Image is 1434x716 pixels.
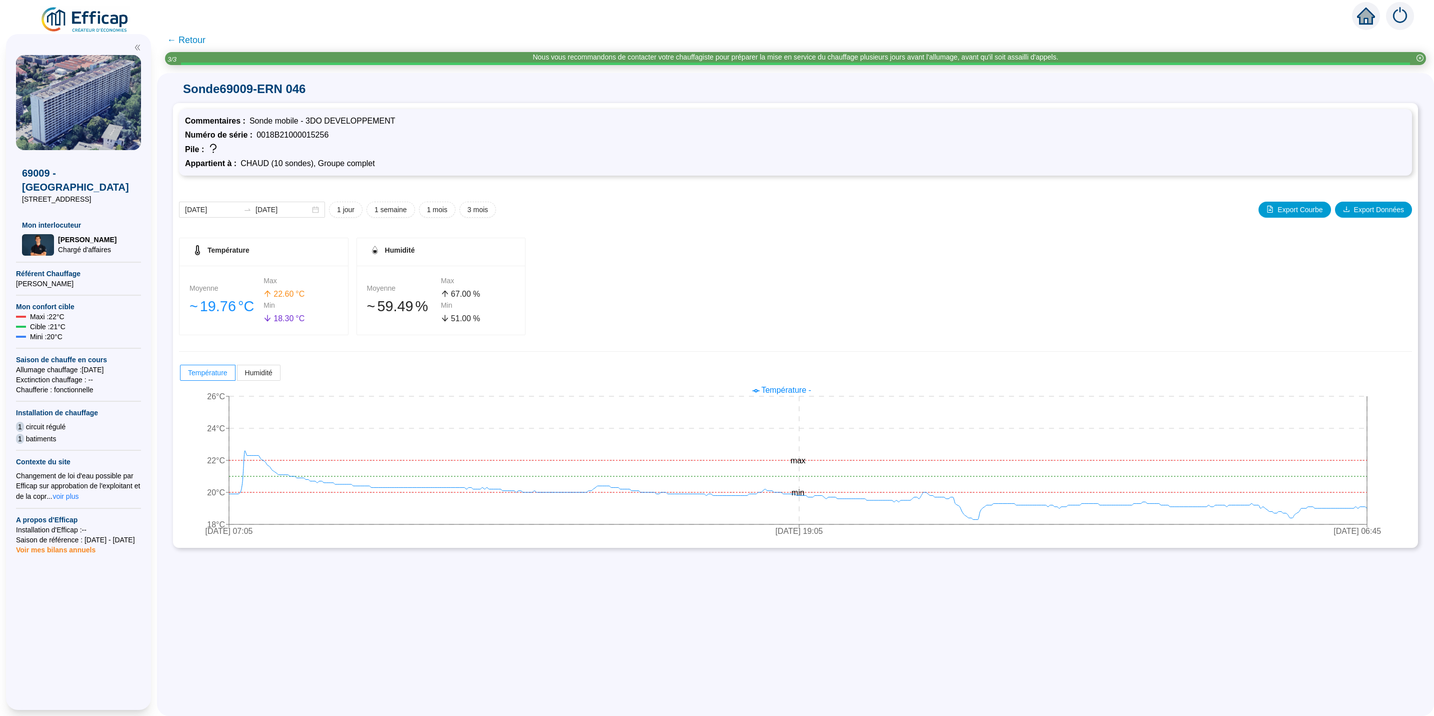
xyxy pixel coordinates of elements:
[473,313,480,325] span: %
[185,117,249,125] span: Commentaires :
[52,491,78,501] span: voir plus
[189,283,263,294] div: Moyenne
[167,56,176,63] i: 3 / 3
[459,202,496,218] button: 3 mois
[441,276,515,286] div: Max
[255,205,310,215] input: Date de fin
[16,535,141,545] span: Saison de référence : [DATE] - [DATE]
[263,290,271,298] span: arrow-up
[467,205,488,215] span: 3 mois
[167,33,205,47] span: ← Retour
[30,312,64,322] span: Maxi : 22 °C
[273,314,282,323] span: 18
[1335,202,1412,218] button: Export Données
[282,290,293,298] span: .60
[52,491,79,502] button: voir plus
[185,205,239,215] input: Date de début
[185,145,208,154] span: Pile :
[1386,2,1414,30] img: alerts
[377,298,393,314] span: 59
[1277,205,1322,215] span: Export Courbe
[393,298,413,314] span: .49
[207,392,225,401] tspan: 26°C
[16,525,141,535] span: Installation d'Efficap : --
[16,375,141,385] span: Exctinction chauffage : --
[207,246,249,254] span: Température
[207,488,225,497] tspan: 20°C
[16,422,24,432] span: 1
[16,279,141,289] span: [PERSON_NAME]
[295,313,304,325] span: °C
[16,457,141,467] span: Contexte du site
[367,296,375,317] span: 󠁾~
[273,290,282,298] span: 22
[451,290,460,298] span: 67
[22,166,135,194] span: 69009 - [GEOGRAPHIC_DATA]
[366,202,415,218] button: 1 semaine
[385,246,415,254] span: Humidité
[22,194,135,204] span: [STREET_ADDRESS]
[16,408,141,418] span: Installation de chauffage
[243,206,251,214] span: to
[1266,206,1273,213] span: file-image
[22,234,54,256] img: Chargé d'affaires
[58,245,116,255] span: Chargé d'affaires
[240,159,375,168] span: CHAUD (10 sondes), Groupe complet
[374,205,407,215] span: 1 semaine
[532,52,1058,63] div: Nous vous recommandons de contacter votre chauffagiste pour préparer la mise en service du chauff...
[473,288,480,300] span: %
[441,300,515,311] div: Min
[173,81,1418,97] span: Sonde 69009-ERN 046
[207,456,225,465] tspan: 22°C
[185,131,256,139] span: Numéro de série :
[775,527,823,536] tspan: [DATE] 19:05
[367,283,441,294] div: Moyenne
[16,269,141,279] span: Référent Chauffage
[791,488,804,497] tspan: min
[245,369,272,377] span: Humidité
[329,202,362,218] button: 1 jour
[26,434,56,444] span: batiments
[189,296,198,317] span: 󠁾~
[200,298,216,314] span: 19
[205,527,253,536] tspan: [DATE] 07:05
[188,369,227,377] span: Température
[22,220,135,230] span: Mon interlocuteur
[16,355,141,365] span: Saison de chauffe en cours
[282,314,293,323] span: .30
[263,276,337,286] div: Max
[16,302,141,312] span: Mon confort cible
[134,44,141,51] span: double-left
[790,456,805,465] tspan: max
[238,296,254,317] span: °C
[441,314,449,322] span: arrow-down
[1357,7,1375,25] span: home
[256,131,328,139] span: 0018B21000015256
[207,520,225,529] tspan: 18°C
[1416,55,1423,62] span: close-circle
[16,471,141,502] div: Changement de loi d'eau possible par Efficap sur approbation de l'exploitant et de la copr...
[1343,206,1350,213] span: download
[337,205,354,215] span: 1 jour
[207,424,225,433] tspan: 24°C
[208,143,218,154] span: question
[16,540,95,554] span: Voir mes bilans annuels
[451,314,460,323] span: 51
[1258,202,1330,218] button: Export Courbe
[427,205,447,215] span: 1 mois
[761,386,811,394] span: Température -
[249,117,395,125] span: Sonde mobile - 3DO DEVELOPPEMENT
[1333,527,1381,536] tspan: [DATE] 06:45
[263,300,337,311] div: Min
[295,288,304,300] span: °C
[441,290,449,298] span: arrow-up
[1354,205,1404,215] span: Export Données
[40,6,130,34] img: efficap energie logo
[419,202,455,218] button: 1 mois
[16,365,141,375] span: Allumage chauffage : [DATE]
[216,298,236,314] span: .76
[460,290,471,298] span: .00
[16,434,24,444] span: 1
[16,515,141,525] span: A propos d'Efficap
[263,314,271,322] span: arrow-down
